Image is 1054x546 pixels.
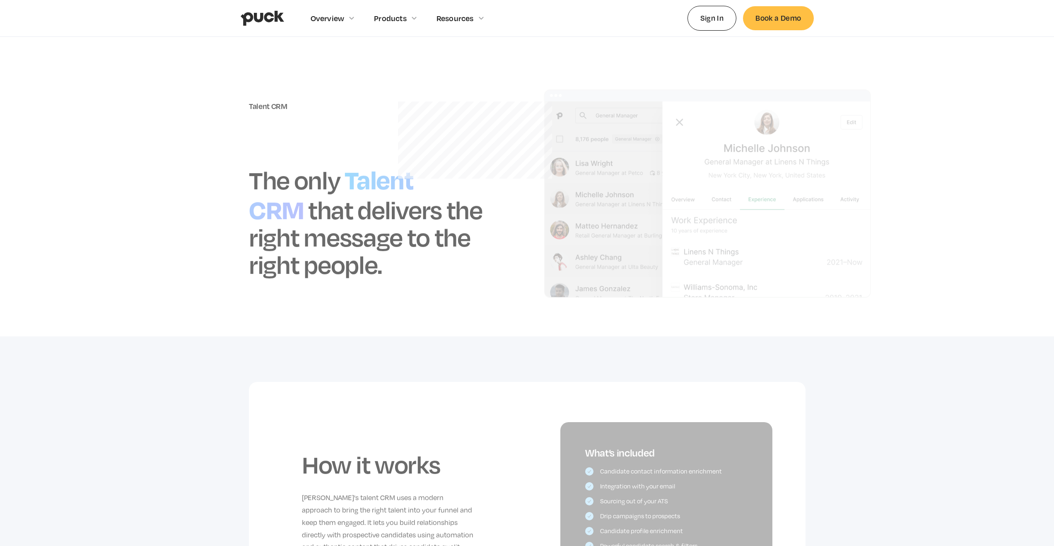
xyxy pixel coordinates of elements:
[687,6,737,30] a: Sign In
[311,14,345,23] div: Overview
[743,6,813,30] a: Book a Demo
[437,14,474,23] div: Resources
[600,482,675,490] div: Integration with your email
[588,514,591,517] img: Checkmark icon
[585,447,748,459] div: What’s included
[249,164,340,195] h1: The only
[588,499,591,503] img: Checkmark icon
[302,449,474,478] h2: How it works
[249,194,482,280] h1: that delivers the right message to the right people.
[249,101,511,111] div: Talent CRM
[374,14,407,23] div: Products
[588,529,591,532] img: Checkmark icon
[600,497,668,505] div: Sourcing out of your ATS
[600,512,680,519] div: Drip campaigns to prospects
[588,469,591,473] img: Checkmark icon
[249,161,413,226] h1: Talent CRM
[588,484,591,488] img: Checkmark icon
[600,527,683,534] div: Candidate profile enrichment
[600,467,722,475] div: Candidate contact information enrichment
